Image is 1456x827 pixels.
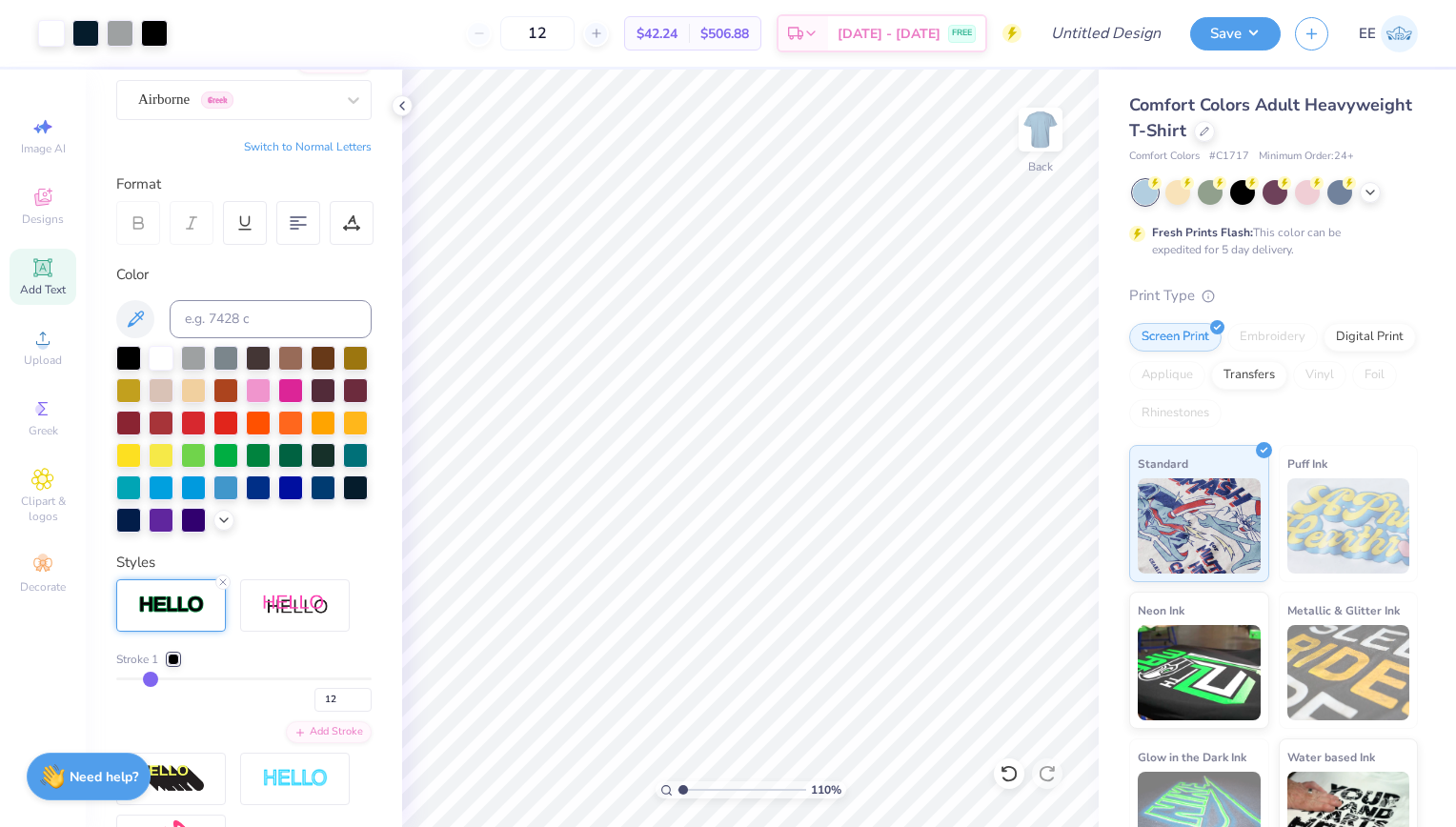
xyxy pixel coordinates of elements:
[1352,361,1397,390] div: Foil
[1359,15,1418,52] a: EE
[1129,323,1222,352] div: Screen Print
[1138,478,1261,574] img: Standard
[1381,15,1418,52] img: Ella Eskridge
[24,353,62,368] span: Upload
[29,423,58,438] span: Greek
[1211,361,1287,390] div: Transfers
[1138,747,1246,767] span: Glow in the Dark Ink
[1129,93,1412,142] span: Comfort Colors Adult Heavyweight T-Shirt
[1021,111,1060,149] img: Back
[500,16,575,50] input: – –
[1287,625,1410,720] img: Metallic & Glitter Ink
[1129,149,1200,165] span: Comfort Colors
[116,651,158,668] span: Stroke 1
[1287,454,1327,474] span: Puff Ink
[1138,625,1261,720] img: Neon Ink
[170,300,372,338] input: e.g. 7428 c
[1129,399,1222,428] div: Rhinestones
[21,141,66,156] span: Image AI
[1209,149,1249,165] span: # C1717
[20,282,66,297] span: Add Text
[1287,747,1375,767] span: Water based Ink
[244,139,372,154] button: Switch to Normal Letters
[286,721,372,743] div: Add Stroke
[10,494,76,524] span: Clipart & logos
[637,24,677,44] span: $42.24
[1287,600,1400,620] span: Metallic & Glitter Ink
[1190,17,1281,50] button: Save
[1129,361,1205,390] div: Applique
[811,781,841,798] span: 110 %
[262,768,329,790] img: Negative Space
[1293,361,1346,390] div: Vinyl
[1287,478,1410,574] img: Puff Ink
[22,212,64,227] span: Designs
[952,27,972,40] span: FREE
[262,594,329,617] img: Shadow
[1138,454,1188,474] span: Standard
[700,24,749,44] span: $506.88
[20,579,66,595] span: Decorate
[1028,158,1053,175] div: Back
[1152,225,1253,240] strong: Fresh Prints Flash:
[1227,323,1318,352] div: Embroidery
[138,595,205,616] img: Stroke
[838,24,940,44] span: [DATE] - [DATE]
[1359,23,1376,45] span: EE
[1129,285,1418,307] div: Print Type
[1324,323,1416,352] div: Digital Print
[1259,149,1354,165] span: Minimum Order: 24 +
[1152,224,1386,258] div: This color can be expedited for 5 day delivery.
[1036,14,1176,52] input: Untitled Design
[116,173,374,195] div: Format
[1138,600,1184,620] span: Neon Ink
[116,552,372,574] div: Styles
[138,764,205,795] img: 3d Illusion
[116,264,372,286] div: Color
[70,768,138,786] strong: Need help?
